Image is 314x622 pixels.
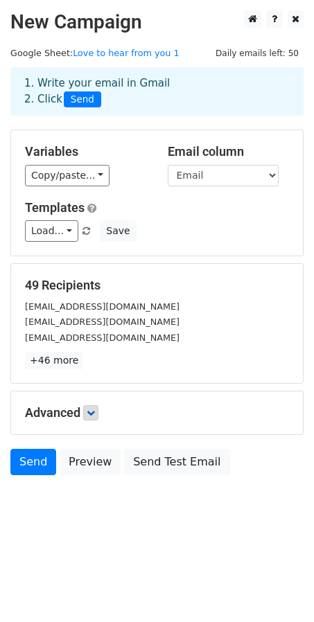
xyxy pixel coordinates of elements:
[124,449,229,475] a: Send Test Email
[25,144,147,159] h5: Variables
[25,278,289,293] h5: 49 Recipients
[25,220,78,242] a: Load...
[25,332,180,343] small: [EMAIL_ADDRESS][DOMAIN_NAME]
[25,352,83,369] a: +46 more
[100,220,136,242] button: Save
[14,75,300,107] div: 1. Write your email in Gmail 2. Click
[60,449,121,475] a: Preview
[73,48,179,58] a: Love to hear from you 1
[25,301,180,312] small: [EMAIL_ADDRESS][DOMAIN_NAME]
[245,556,314,622] iframe: Chat Widget
[10,10,304,34] h2: New Campaign
[25,405,289,420] h5: Advanced
[10,449,56,475] a: Send
[211,46,304,61] span: Daily emails left: 50
[25,200,85,215] a: Templates
[168,144,290,159] h5: Email column
[25,317,180,327] small: [EMAIL_ADDRESS][DOMAIN_NAME]
[64,91,101,108] span: Send
[10,48,180,58] small: Google Sheet:
[211,48,304,58] a: Daily emails left: 50
[25,165,110,186] a: Copy/paste...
